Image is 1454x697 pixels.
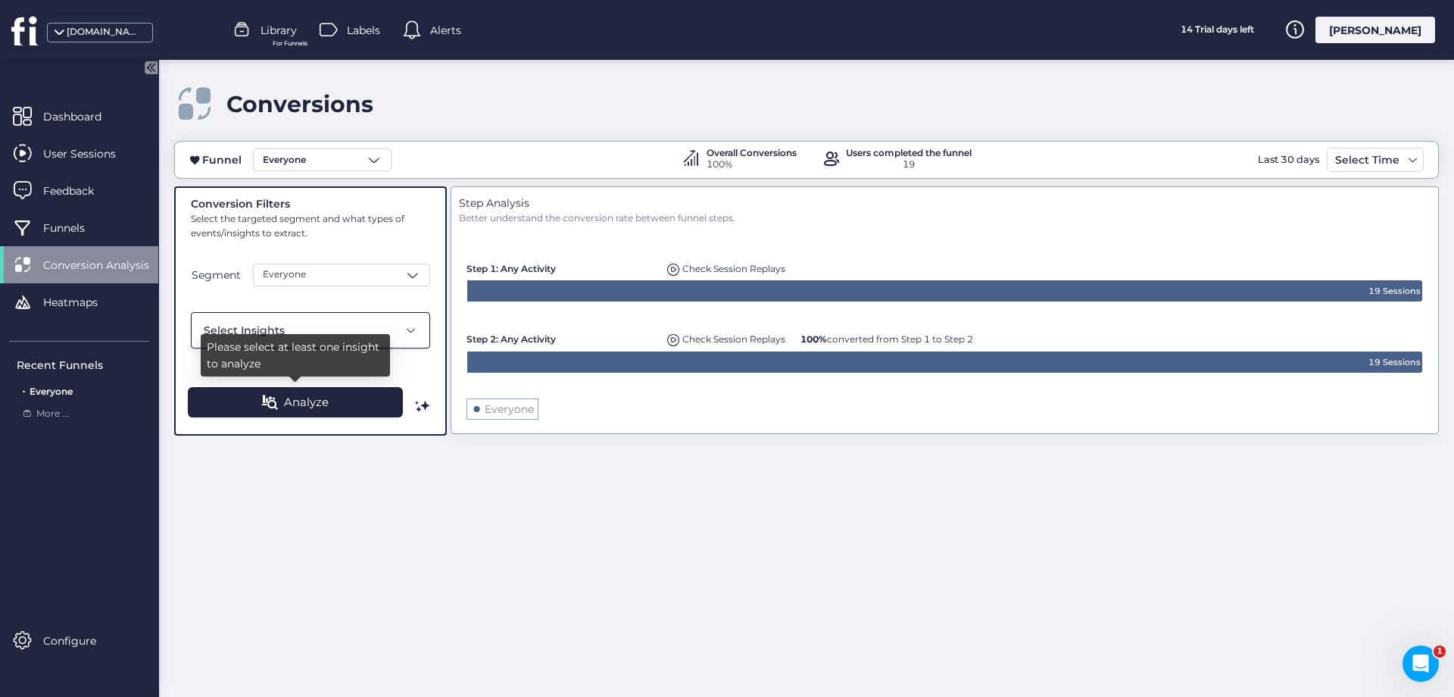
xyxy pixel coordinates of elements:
div: Last 30 days [1254,148,1323,172]
b: 100% [800,333,827,345]
div: Step 2: Any Activity [466,326,656,346]
span: 1 [1434,645,1446,658]
span: Check Session Replays [682,333,785,345]
span: Everyone [30,386,73,397]
div: Recent Funnels [17,357,149,374]
text: 19 Sessions [1368,286,1421,296]
span: For Funnels [273,39,307,48]
div: Better understand the conversion rate between funnel steps. [459,211,1431,226]
span: Alerts [430,22,461,39]
span: Dashboard [43,108,124,125]
div: Select Time [1331,151,1403,169]
span: Funnel [202,152,242,168]
span: . [23,383,25,397]
div: Please select at least one insight to analyze [201,334,390,377]
span: Step 2: Any Activity [466,333,556,345]
div: Replays of user dropping [663,326,789,347]
span: converted from Step 1 to Step 2 [800,333,973,345]
div: Conversion Filters [191,195,430,212]
div: Select the targeted segment and what types of events/insights to extract. [191,212,430,241]
span: Configure [43,633,119,649]
text: 19 Sessions [1368,357,1421,367]
span: Library [261,22,297,39]
span: User Sessions [43,145,139,162]
div: Replays of user dropping [663,255,789,277]
div: Conversions [226,90,373,118]
iframe: Intercom live chat [1403,645,1439,682]
button: Analyze [188,387,404,417]
div: Step 1: Any Activity [466,255,656,276]
div: Users completed the funnel [846,148,972,158]
span: Feedback [43,183,117,199]
div: 100% [707,158,797,172]
span: Check Session Replays [682,263,785,274]
span: More ... [36,407,69,421]
span: Labels [347,22,380,39]
span: Heatmaps [43,294,120,311]
span: Step 1: Any Activity [466,263,556,274]
span: Analyze [284,393,329,411]
span: Conversion Analysis [43,257,172,273]
div: [DOMAIN_NAME] [67,25,142,39]
div: 19 [846,158,972,172]
button: Segment [191,266,242,284]
text: Everyone [485,402,534,416]
span: Segment [192,267,241,283]
div: 100% converted from Step 1 to Step 2 [797,326,977,346]
span: Funnels [43,220,108,236]
span: Select Insights [204,322,285,339]
div: Overall Conversions [707,148,797,158]
div: Step Analysis [459,195,1431,211]
span: Everyone [263,153,306,167]
div: [PERSON_NAME] [1315,17,1435,43]
div: 14 Trial days left [1160,17,1274,43]
span: Everyone [263,267,306,282]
